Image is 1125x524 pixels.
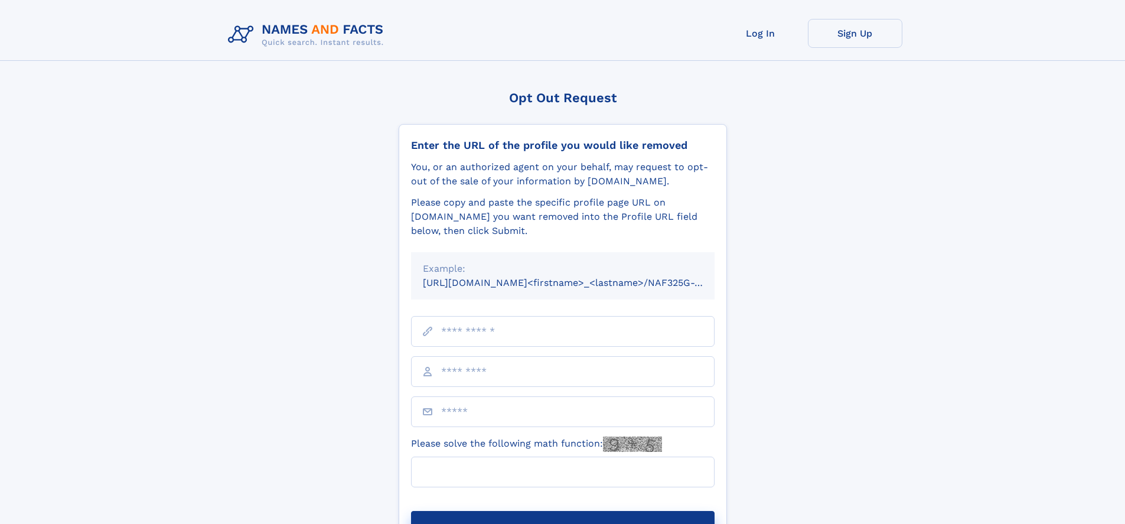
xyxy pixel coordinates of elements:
[411,196,715,238] div: Please copy and paste the specific profile page URL on [DOMAIN_NAME] you want removed into the Pr...
[808,19,902,48] a: Sign Up
[713,19,808,48] a: Log In
[411,160,715,188] div: You, or an authorized agent on your behalf, may request to opt-out of the sale of your informatio...
[411,139,715,152] div: Enter the URL of the profile you would like removed
[423,277,737,288] small: [URL][DOMAIN_NAME]<firstname>_<lastname>/NAF325G-xxxxxxxx
[399,90,727,105] div: Opt Out Request
[423,262,703,276] div: Example:
[411,437,662,452] label: Please solve the following math function:
[223,19,393,51] img: Logo Names and Facts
